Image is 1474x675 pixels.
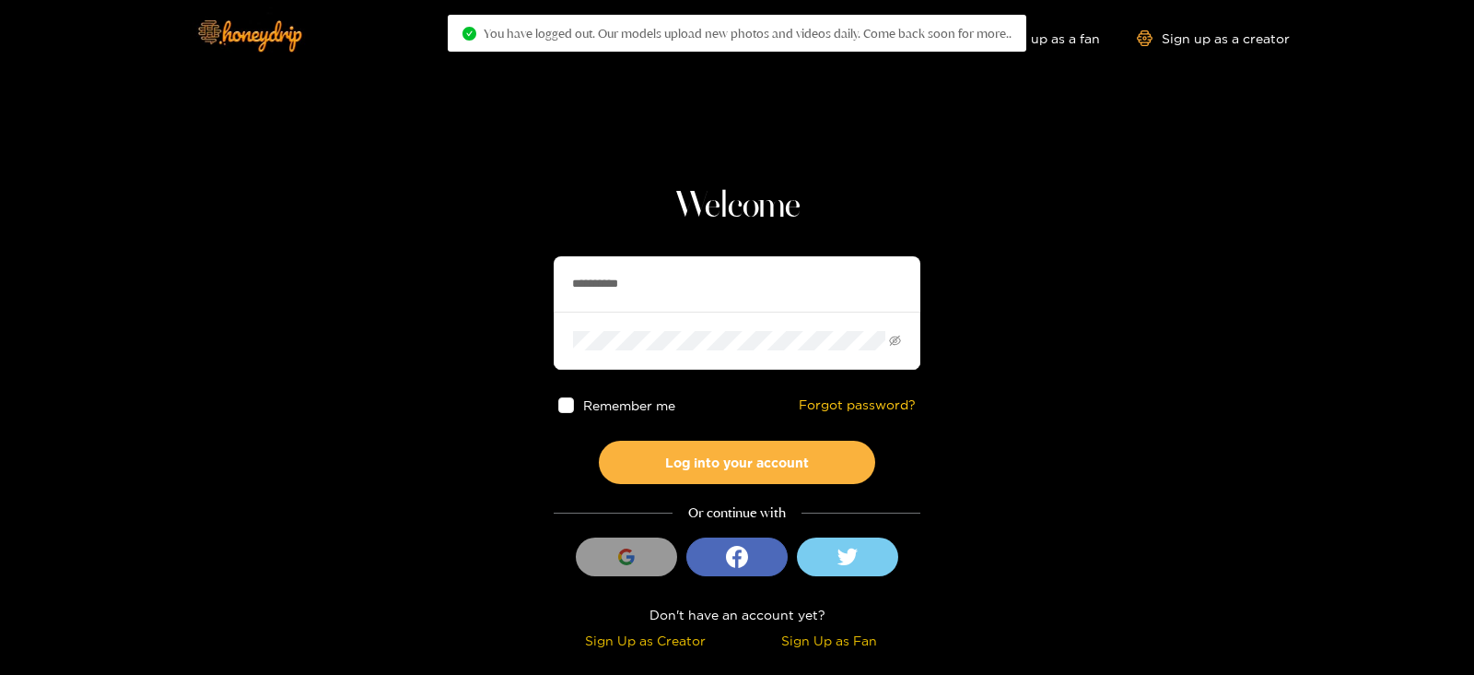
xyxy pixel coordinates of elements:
[484,26,1012,41] span: You have logged out. Our models upload new photos and videos daily. Come back soon for more..
[462,27,476,41] span: check-circle
[742,630,916,651] div: Sign Up as Fan
[558,630,732,651] div: Sign Up as Creator
[799,397,916,413] a: Forgot password?
[583,398,675,412] span: Remember me
[554,604,920,625] div: Don't have an account yet?
[599,441,875,484] button: Log into your account
[1137,30,1290,46] a: Sign up as a creator
[554,184,920,229] h1: Welcome
[889,335,901,347] span: eye-invisible
[554,503,920,524] div: Or continue with
[974,30,1100,46] a: Sign up as a fan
